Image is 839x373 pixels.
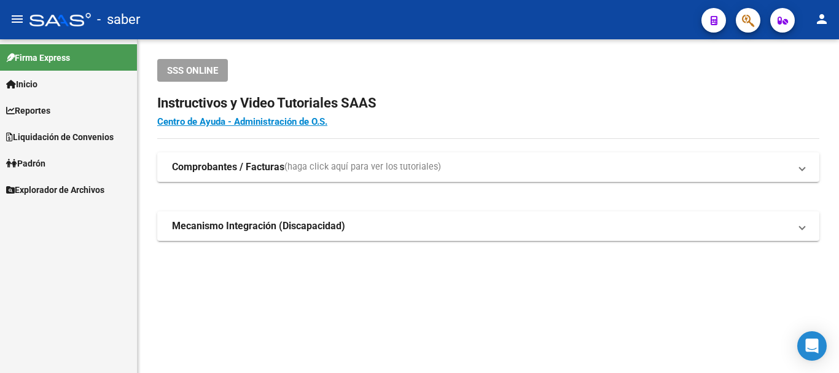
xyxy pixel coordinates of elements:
span: Reportes [6,104,50,117]
mat-expansion-panel-header: Comprobantes / Facturas(haga click aquí para ver los tutoriales) [157,152,819,182]
mat-expansion-panel-header: Mecanismo Integración (Discapacidad) [157,211,819,241]
span: Firma Express [6,51,70,65]
span: Padrón [6,157,45,170]
span: Liquidación de Convenios [6,130,114,144]
a: Centro de Ayuda - Administración de O.S. [157,116,327,127]
span: (haga click aquí para ver los tutoriales) [284,160,441,174]
strong: Mecanismo Integración (Discapacidad) [172,219,345,233]
span: Inicio [6,77,37,91]
mat-icon: person [814,12,829,26]
mat-icon: menu [10,12,25,26]
div: Open Intercom Messenger [797,331,827,361]
span: SSS ONLINE [167,65,218,76]
span: Explorador de Archivos [6,183,104,197]
strong: Comprobantes / Facturas [172,160,284,174]
button: SSS ONLINE [157,59,228,82]
h2: Instructivos y Video Tutoriales SAAS [157,92,819,115]
span: - saber [97,6,140,33]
